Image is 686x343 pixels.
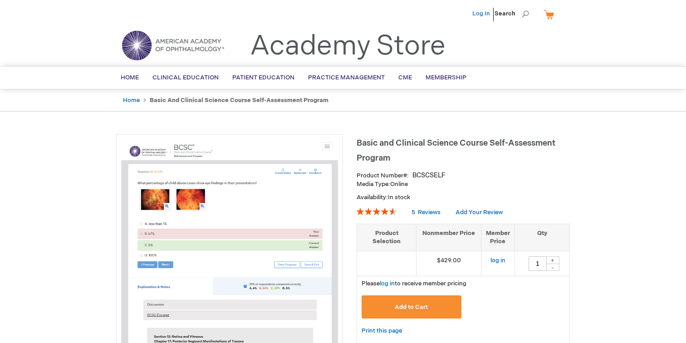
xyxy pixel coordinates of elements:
span: Search [495,5,529,23]
a: Academy Store [250,30,446,63]
th: Nonmember Price [416,224,481,251]
th: Qty [514,224,569,251]
th: Member Price [481,224,514,251]
span: Please to receive member pricing [362,280,466,287]
div: 92% [357,208,397,215]
span: Clinical Education [152,74,219,81]
span: Patient Education [232,74,294,81]
div: - [546,264,559,271]
p: Online [357,180,570,189]
span: 5 [412,209,415,216]
a: log in [490,257,505,264]
strong: Basic and Clinical Science Course Self-Assessment Program [150,97,328,104]
a: Add Your Review [456,209,503,216]
span: Add to Cart [395,304,428,311]
span: Reviews [418,209,441,216]
span: Practice Management [308,74,385,81]
div: + [546,256,559,264]
a: Home [123,97,140,104]
span: Membership [426,74,466,81]
span: Home [121,74,139,81]
input: Qty [529,256,547,271]
button: Add to Cart [362,295,461,318]
a: log in [380,280,395,287]
div: BCSCSELF [412,171,446,180]
p: Availability: [357,193,570,202]
a: Log In [472,10,490,17]
strong: Media Type: [357,181,390,188]
td: $429.00 [416,251,481,276]
strong: Product Number [357,172,409,179]
a: 5 Reviews [412,209,442,216]
th: Product Selection [357,224,416,251]
span: CME [398,74,412,81]
span: Basic and Clinical Science Course Self-Assessment Program [357,138,555,163]
span: In stock [388,194,410,201]
a: Print this page [362,325,402,337]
